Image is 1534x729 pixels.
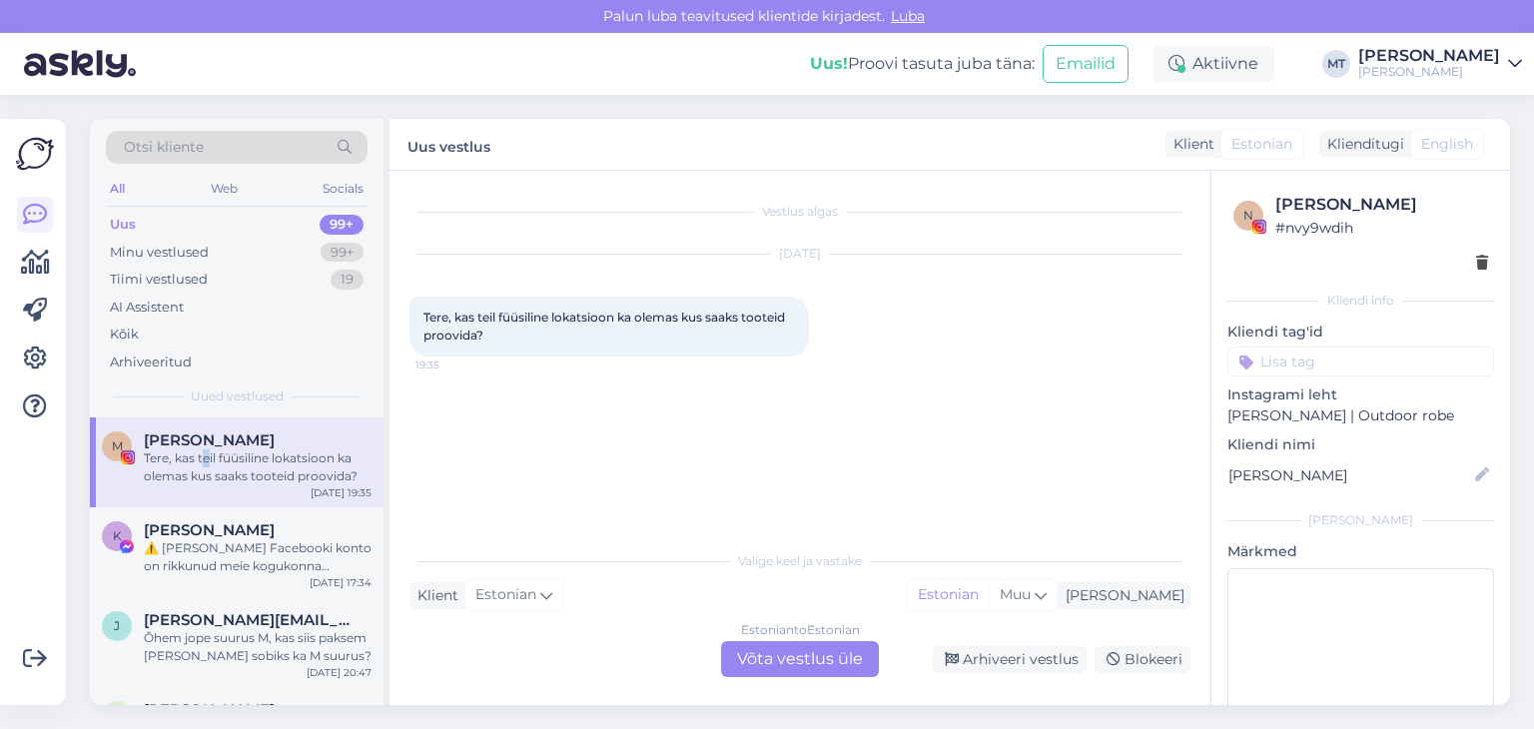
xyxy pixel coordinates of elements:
span: Kalonji Mbulayi [144,521,275,539]
div: Vestlus algas [409,203,1190,221]
p: Instagrami leht [1227,384,1494,405]
div: MT [1322,50,1350,78]
span: Kati Raudla [144,701,275,719]
span: Otsi kliente [124,137,204,158]
div: Web [207,176,242,202]
span: Marko [144,431,275,449]
div: [PERSON_NAME] [1358,48,1500,64]
span: n [1243,208,1253,223]
div: Klient [1165,134,1214,155]
div: Estonian to Estonian [741,621,860,639]
span: Uued vestlused [191,387,284,405]
div: Klient [409,585,458,606]
div: Võta vestlus üle [721,641,879,677]
div: 99+ [320,215,364,235]
div: Aktiivne [1152,46,1274,82]
div: Arhiveeritud [110,353,192,372]
div: Valige keel ja vastake [409,552,1190,570]
div: Klienditugi [1319,134,1404,155]
div: ⚠️ [PERSON_NAME] Facebooki konto on rikkunud meie kogukonna standardeid. Meie süsteem on saanud p... [144,539,372,575]
p: Märkmed [1227,541,1494,562]
span: Estonian [475,584,536,606]
div: [PERSON_NAME] [1227,511,1494,529]
div: [DATE] 17:34 [310,575,372,590]
div: Kõik [110,325,139,345]
span: jane.orumaa@mail.ee [144,611,352,629]
div: [DATE] 19:35 [311,485,372,500]
div: [PERSON_NAME] [1058,585,1184,606]
div: Tere, kas teil füüsiline lokatsioon ka olemas kus saaks tooteid proovida? [144,449,372,485]
b: Uus! [810,54,848,73]
div: [DATE] 20:47 [307,665,372,680]
div: 99+ [321,243,364,263]
span: Luba [885,7,931,25]
img: Askly Logo [16,135,54,173]
div: Uus [110,215,136,235]
div: All [106,176,129,202]
span: 19:35 [415,358,490,372]
div: [PERSON_NAME] [1275,193,1488,217]
div: AI Assistent [110,298,184,318]
div: 19 [331,270,364,290]
span: K [113,528,122,543]
div: Kliendi info [1227,292,1494,310]
input: Lisa nimi [1228,464,1471,486]
p: Kliendi tag'id [1227,322,1494,343]
p: Kliendi nimi [1227,434,1494,455]
label: Uus vestlus [407,131,490,158]
div: [PERSON_NAME] [1358,64,1500,80]
input: Lisa tag [1227,347,1494,376]
span: Muu [1000,585,1031,603]
div: Minu vestlused [110,243,209,263]
p: [PERSON_NAME] | Outdoor robe [1227,405,1494,426]
button: Emailid [1043,45,1129,83]
div: Õhem jope suurus M, kas siis paksem [PERSON_NAME] sobiks ka M suurus? [144,629,372,665]
span: Estonian [1231,134,1292,155]
span: j [114,618,120,633]
div: Proovi tasuta juba täna: [810,52,1035,76]
div: Arhiveeri vestlus [933,646,1087,673]
span: M [112,438,123,453]
div: [DATE] [409,245,1190,263]
div: Blokeeri [1095,646,1190,673]
a: [PERSON_NAME][PERSON_NAME] [1358,48,1522,80]
span: English [1421,134,1473,155]
div: Tiimi vestlused [110,270,208,290]
div: Socials [319,176,368,202]
div: # nvy9wdih [1275,217,1488,239]
div: Estonian [908,580,989,610]
span: Tere, kas teil füüsiline lokatsioon ka olemas kus saaks tooteid proovida? [423,310,788,343]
